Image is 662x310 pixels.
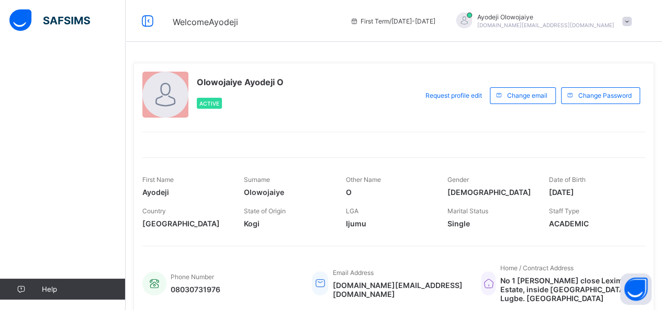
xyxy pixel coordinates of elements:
span: LGA [345,207,358,215]
span: [DATE] [549,188,635,197]
span: [DEMOGRAPHIC_DATA] [447,188,533,197]
span: Help [42,285,125,293]
span: Country [142,207,166,215]
span: Staff Type [549,207,579,215]
span: Ayodeji [142,188,228,197]
span: [GEOGRAPHIC_DATA] [142,219,228,228]
span: First Name [142,176,174,183]
span: Email Address [332,269,373,277]
span: Request profile edit [425,91,482,99]
span: O [345,188,431,197]
img: safsims [9,9,90,31]
button: Open asap [620,273,652,305]
span: Ijumu [345,219,431,228]
span: Change Password [578,91,632,99]
span: Olowojaiye Ayodeji O [197,77,284,87]
span: Surname [244,176,270,183]
span: No 1 [PERSON_NAME] close Lexim Estate, inside [GEOGRAPHIC_DATA]. Lugbe. [GEOGRAPHIC_DATA] [500,276,635,303]
span: State of Origin [244,207,286,215]
div: Ayodeji Olowojaiye [446,13,637,30]
span: ACADEMIC [549,219,635,228]
span: Home / Contract Address [500,264,573,272]
span: Phone Number [171,273,214,281]
span: Gender [447,176,469,183]
span: Date of Birth [549,176,586,183]
span: Ayodeji Olowojaiye [477,13,614,21]
span: Other Name [345,176,380,183]
span: Single [447,219,533,228]
span: Kogi [244,219,330,228]
span: Olowojaiye [244,188,330,197]
span: 08030731976 [171,285,220,294]
span: session/term information [350,17,435,25]
span: Marital Status [447,207,488,215]
span: [DOMAIN_NAME][EMAIL_ADDRESS][DOMAIN_NAME] [477,22,614,28]
span: [DOMAIN_NAME][EMAIL_ADDRESS][DOMAIN_NAME] [332,281,465,298]
span: Change email [507,91,547,99]
span: Active [199,100,219,107]
span: Welcome Ayodeji [173,17,238,27]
